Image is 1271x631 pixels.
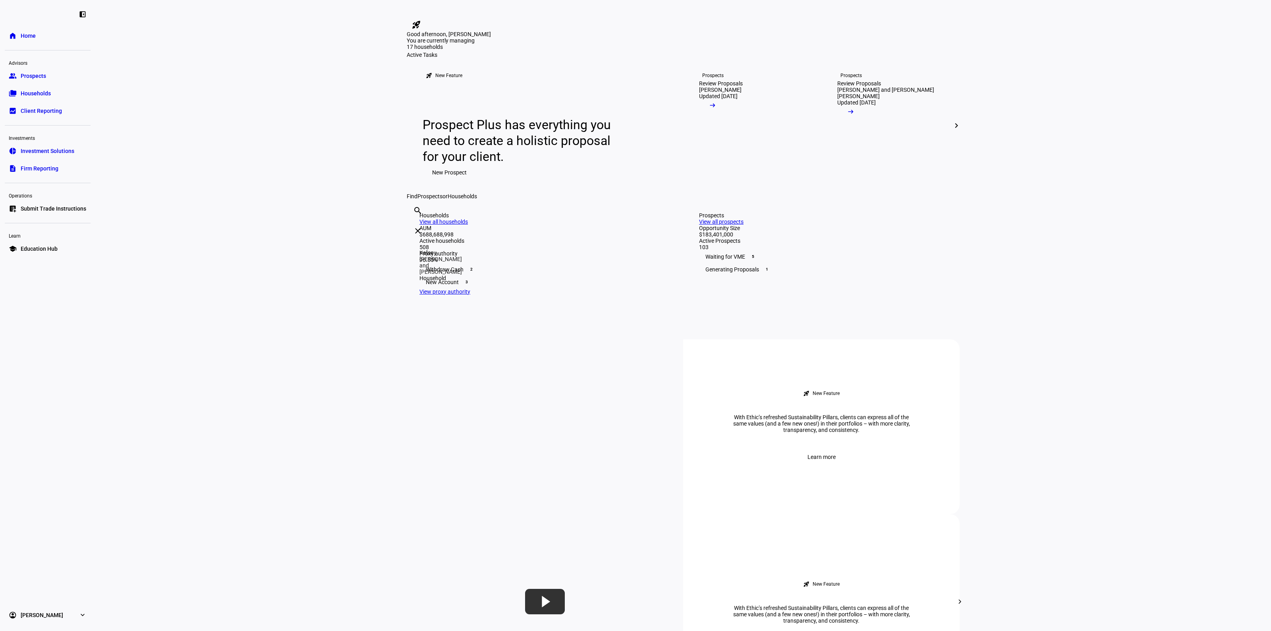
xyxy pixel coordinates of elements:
span: Education Hub [21,245,58,253]
a: folder_copyHouseholds [5,85,91,101]
eth-mat-symbol: expand_more [79,611,87,619]
mat-icon: search [413,206,423,215]
span: [PERSON_NAME] [21,611,63,619]
span: 5 [750,254,756,260]
a: bid_landscapeClient Reporting [5,103,91,119]
div: Operations [5,190,91,201]
div: 96.55% [419,257,667,263]
button: Learn more [798,449,845,465]
mat-icon: clear [413,226,423,236]
div: Prospects [702,72,724,79]
eth-mat-symbol: pie_chart [9,147,17,155]
eth-mat-symbol: list_alt_add [9,205,17,213]
input: Enter name of prospect or household [413,217,415,226]
a: homeHome [5,28,91,44]
eth-mat-symbol: home [9,32,17,40]
span: Learn more [807,449,836,465]
div: 17 households [407,44,486,52]
eth-mat-symbol: bid_landscape [9,107,17,115]
div: AUM [419,225,667,231]
mat-icon: chevron_right [952,121,961,130]
mat-icon: rocket_launch [411,20,421,29]
div: With Ethic’s refreshed Sustainability Pillars, clients can express all of the same values (and a ... [722,414,921,433]
div: Generating Proposals [699,263,947,276]
eth-mat-symbol: description [9,165,17,172]
mat-icon: rocket_launch [426,72,432,79]
div: Prospect Plus has everything you need to create a holistic proposal for your client. [423,117,618,165]
mat-icon: arrow_right_alt [847,108,855,116]
div: Withdraw Cash [419,263,667,276]
div: [PERSON_NAME] [699,87,742,93]
div: K y [PERSON_NAME] and [PERSON_NAME] [419,250,462,275]
div: $688,688,998 [419,231,667,238]
div: Proxy authority [419,250,667,257]
mat-icon: rocket_launch [803,390,809,397]
mat-icon: arrow_right_alt [709,101,717,109]
div: New Account [419,276,667,288]
mat-icon: rocket_launch [803,581,809,587]
div: Updated [DATE] [837,99,876,106]
div: $183,401,000 [699,231,947,238]
span: Submit Trade Instructions [21,205,86,213]
div: Review Proposals [837,80,881,87]
eth-mat-symbol: account_circle [9,611,17,619]
span: New Prospect [432,165,467,180]
div: Household [419,275,462,281]
a: View all prospects [699,219,744,225]
div: New Feature [435,72,462,79]
div: With Ethic’s refreshed Sustainability Pillars, clients can express all of the same values (and a ... [722,605,921,624]
div: New Feature [813,581,840,587]
span: Households [21,89,51,97]
div: Updated [DATE] [699,93,738,99]
span: Prospects [21,72,46,80]
div: Investments [5,132,91,143]
div: Active Prospects [699,238,947,244]
span: 2 [468,266,475,273]
a: groupProspects [5,68,91,84]
div: Prospects [840,72,862,79]
div: Opportunity Size [699,225,947,231]
div: 508 [419,244,667,250]
span: Client Reporting [21,107,62,115]
div: Good afternoon, [PERSON_NAME] [407,31,960,37]
span: Prospects [417,193,442,199]
span: Investment Solutions [21,147,74,155]
eth-mat-symbol: school [9,245,17,253]
strong: else [423,250,434,256]
mat-icon: chevron_right [955,597,965,606]
span: Households [448,193,477,199]
a: pie_chartInvestment Solutions [5,143,91,159]
div: Review Proposals [699,80,743,87]
div: 103 [699,244,947,250]
a: View all households [419,219,468,225]
eth-mat-symbol: left_panel_close [79,10,87,18]
a: View proxy authority [419,288,470,295]
eth-mat-symbol: folder_copy [9,89,17,97]
span: You are currently managing [407,37,475,44]
div: Find or [407,193,960,199]
div: New Feature [813,390,840,397]
a: ProspectsReview Proposals[PERSON_NAME]Updated [DATE] [686,58,818,193]
div: Learn [5,230,91,241]
div: Waiting for VME [699,250,947,263]
eth-mat-symbol: group [9,72,17,80]
div: Advisors [5,57,91,68]
a: descriptionFirm Reporting [5,161,91,176]
button: New Prospect [423,165,476,180]
span: 1 [764,266,770,273]
span: Home [21,32,36,40]
div: Active households [419,238,667,244]
div: Active Tasks [407,52,960,58]
span: 3 [464,279,470,285]
div: [PERSON_NAME] and [PERSON_NAME] [PERSON_NAME] [837,87,944,99]
div: Households [419,212,667,219]
a: ProspectsReview Proposals[PERSON_NAME] and [PERSON_NAME] [PERSON_NAME]Updated [DATE] [825,58,956,193]
div: Prospects [699,212,947,219]
span: Firm Reporting [21,165,58,172]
